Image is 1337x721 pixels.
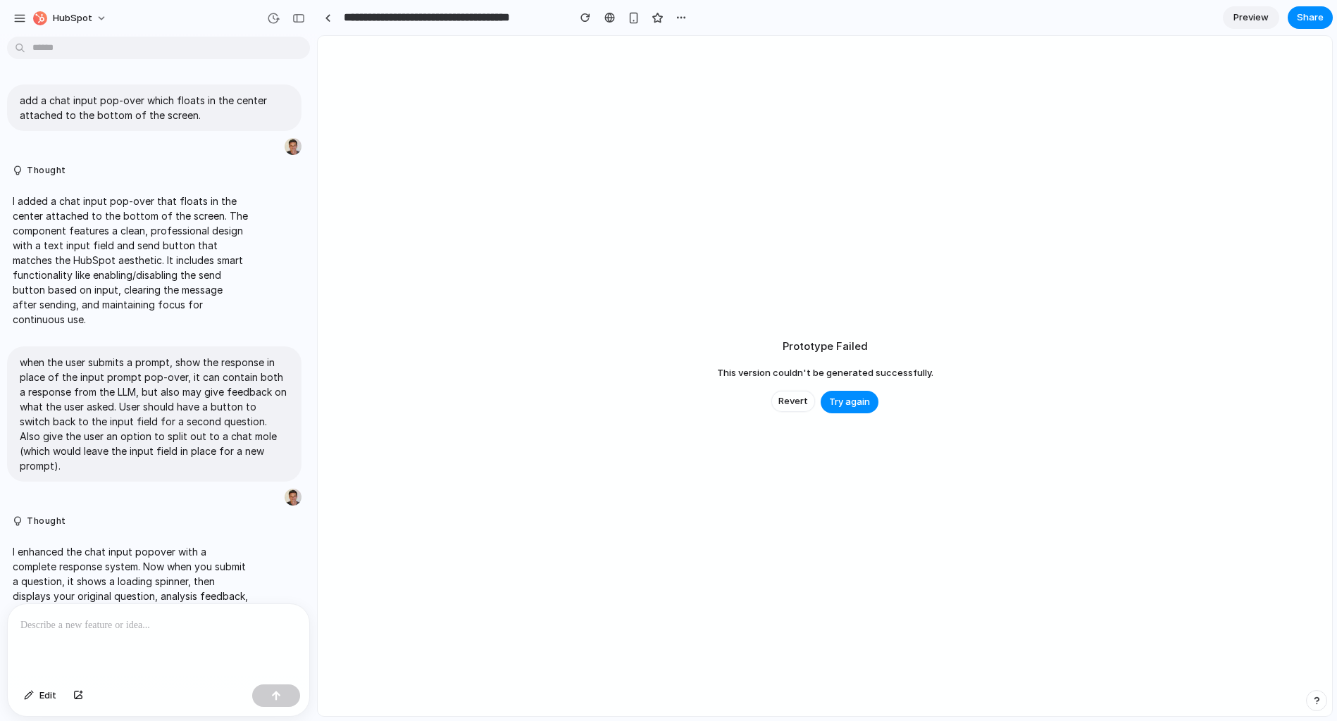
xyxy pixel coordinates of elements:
[20,93,289,123] p: add a chat input pop-over which floats in the center attached to the bottom of the screen.
[1223,6,1279,29] a: Preview
[1288,6,1333,29] button: Share
[1233,11,1269,25] span: Preview
[717,366,933,380] span: This version couldn't be generated successfully.
[13,544,248,692] p: I enhanced the chat input popover with a complete response system. Now when you submit a question...
[783,339,868,355] h2: Prototype Failed
[1297,11,1324,25] span: Share
[771,391,815,412] button: Revert
[17,684,63,707] button: Edit
[13,194,248,327] p: I added a chat input pop-over that floats in the center attached to the bottom of the screen. The...
[778,394,808,408] span: Revert
[27,7,114,30] button: HubSpot
[829,395,870,409] span: Try again
[39,689,56,703] span: Edit
[20,355,289,473] p: when the user submits a prompt, show the response in place of the input prompt pop-over, it can c...
[821,391,878,413] button: Try again
[53,11,92,25] span: HubSpot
